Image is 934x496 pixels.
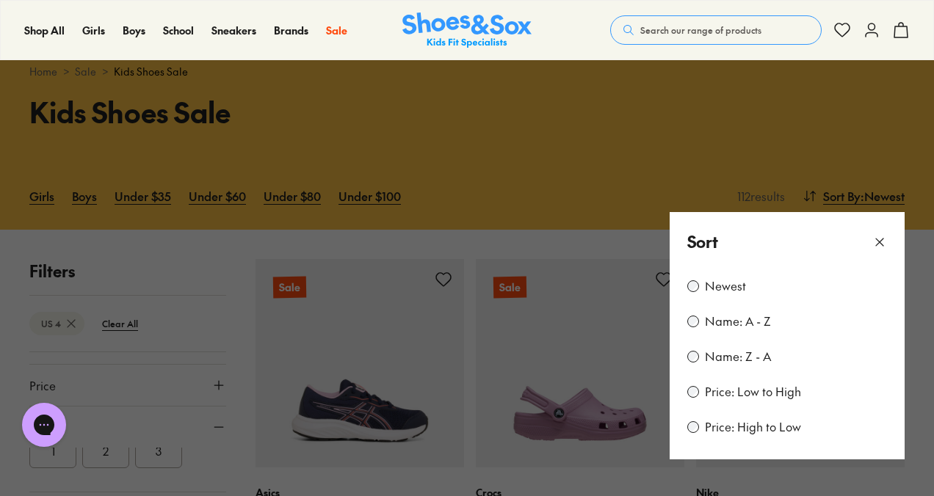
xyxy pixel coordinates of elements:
label: Newest [705,278,746,294]
img: SNS_Logo_Responsive.svg [402,12,532,48]
label: Name: A - Z [705,313,771,329]
span: Search our range of products [640,23,761,37]
a: School [163,23,194,38]
button: Search our range of products [610,15,822,45]
a: Sneakers [211,23,256,38]
a: Sale [326,23,347,38]
span: Boys [123,23,145,37]
span: Sale [326,23,347,37]
a: Brands [274,23,308,38]
label: Price: Low to High [705,384,801,400]
span: Girls [82,23,105,37]
span: Brands [274,23,308,37]
a: Girls [82,23,105,38]
p: Sort [687,230,718,254]
label: Name: Z - A [705,349,771,365]
a: Boys [123,23,145,38]
label: Price: High to Low [705,419,801,435]
span: Shop All [24,23,65,37]
a: Shoes & Sox [402,12,532,48]
span: Sneakers [211,23,256,37]
span: School [163,23,194,37]
a: Shop All [24,23,65,38]
iframe: Gorgias live chat messenger [15,398,73,452]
